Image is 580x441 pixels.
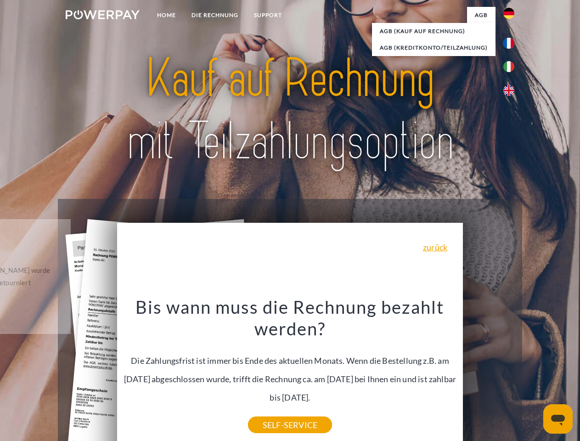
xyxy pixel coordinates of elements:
[372,40,496,56] a: AGB (Kreditkonto/Teilzahlung)
[467,7,496,23] a: agb
[372,23,496,40] a: AGB (Kauf auf Rechnung)
[66,10,140,19] img: logo-powerpay-white.svg
[123,296,458,340] h3: Bis wann muss die Rechnung bezahlt werden?
[503,85,514,96] img: en
[246,7,290,23] a: SUPPORT
[543,404,573,434] iframe: Schaltfläche zum Öffnen des Messaging-Fensters
[184,7,246,23] a: DIE RECHNUNG
[503,61,514,72] img: it
[503,8,514,19] img: de
[88,44,492,176] img: title-powerpay_de.svg
[123,296,458,425] div: Die Zahlungsfrist ist immer bis Ende des aktuellen Monats. Wenn die Bestellung z.B. am [DATE] abg...
[503,38,514,49] img: fr
[248,417,332,433] a: SELF-SERVICE
[423,243,447,251] a: zurück
[149,7,184,23] a: Home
